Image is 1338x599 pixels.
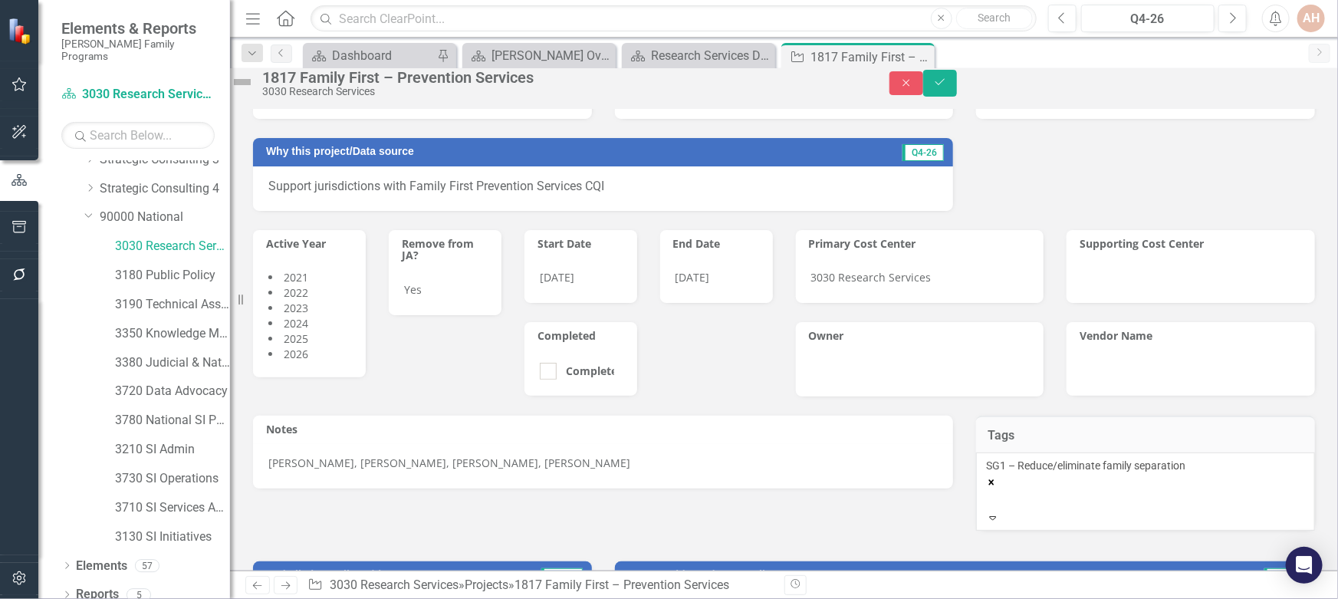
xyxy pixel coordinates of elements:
h3: Supporting Cost Center [1080,238,1307,249]
div: Q4-26 [1087,10,1210,28]
a: 3030 Research Services [330,578,459,592]
div: 57 [135,559,159,572]
a: Strategic Consulting 4 [100,180,230,198]
div: » » [307,577,772,594]
div: [PERSON_NAME] Overview [491,46,612,65]
a: 3710 SI Services Admin [115,499,230,517]
div: 1817 Family First – Prevention Services [810,48,931,67]
span: 2024 [284,316,308,331]
p: [PERSON_NAME], [PERSON_NAME], [PERSON_NAME], [PERSON_NAME] [268,456,938,471]
p: Support jurisdictions with Family First Prevention Services CQI [268,178,938,196]
a: 3030 Research Services [115,238,230,255]
h3: Start Date [538,238,630,249]
h3: CFP Notable Updates & Milestones [628,569,1175,581]
div: Research Services Dashboard [651,46,771,65]
div: 1817 Family First – Prevention Services [262,69,859,86]
span: [DATE] [540,270,574,285]
span: Q4-26 [902,144,944,161]
span: SG1 – Reduce/eliminate family separation [986,459,1185,472]
a: 3130 SI Initiatives [115,528,230,546]
span: Search [978,12,1011,24]
a: 3350 Knowledge Management [115,325,230,343]
div: Remove [object Object] [986,473,1305,489]
input: Search Below... [61,122,215,149]
h3: Owner [809,330,1037,341]
small: [PERSON_NAME] Family Programs [61,38,215,63]
span: 2025 [284,331,308,346]
h3: Vendor Name [1080,330,1307,341]
a: 3210 SI Admin [115,441,230,459]
a: 3720 Data Advocacy [115,383,230,400]
span: 3030 Research Services [811,270,932,285]
span: Elements & Reports [61,19,215,38]
img: Not Defined [230,70,255,94]
a: 3030 Research Services [61,86,215,104]
div: Dashboard [332,46,433,65]
a: Dashboard [307,46,433,65]
h3: Remove from JA? [402,238,494,262]
h3: Why this project/Data source [266,146,793,157]
img: ClearPoint Strategy [8,18,35,44]
a: 3190 Technical Assistance Unit [115,296,230,314]
h3: Active Year [266,238,358,249]
div: 1817 Family First – Prevention Services [514,578,729,592]
span: 2023 [284,301,308,315]
button: Search [956,8,1033,29]
a: Projects [465,578,508,592]
a: Research Services Dashboard [626,46,771,65]
span: 2026 [284,347,308,361]
span: 2021 [284,270,308,285]
div: Open Intercom Messenger [1286,547,1323,584]
h3: Jurisdiction Deliverables [266,569,504,581]
a: 3730 SI Operations [115,470,230,488]
h3: Primary Cost Center [809,238,1037,249]
a: 3180 Public Policy [115,267,230,285]
span: Q4-26 [541,568,583,585]
span: Yes [404,282,422,297]
input: Search ClearPoint... [311,5,1036,32]
h3: Tags [988,429,1303,443]
div: 3030 Research Services [262,86,859,97]
a: [PERSON_NAME] Overview [466,46,612,65]
span: [DATE] [676,270,710,285]
h3: End Date [673,238,765,249]
h3: Completed [538,330,630,341]
button: Q4-26 [1081,5,1215,32]
a: Elements [76,558,127,575]
span: Q4-26 [1264,568,1306,585]
a: 3780 National SI Partnerships [115,412,230,430]
a: 90000 National [100,209,230,226]
button: AH [1297,5,1325,32]
h3: Notes [266,423,945,435]
a: 3380 Judicial & National Engage [115,354,230,372]
span: 2022 [284,285,308,300]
